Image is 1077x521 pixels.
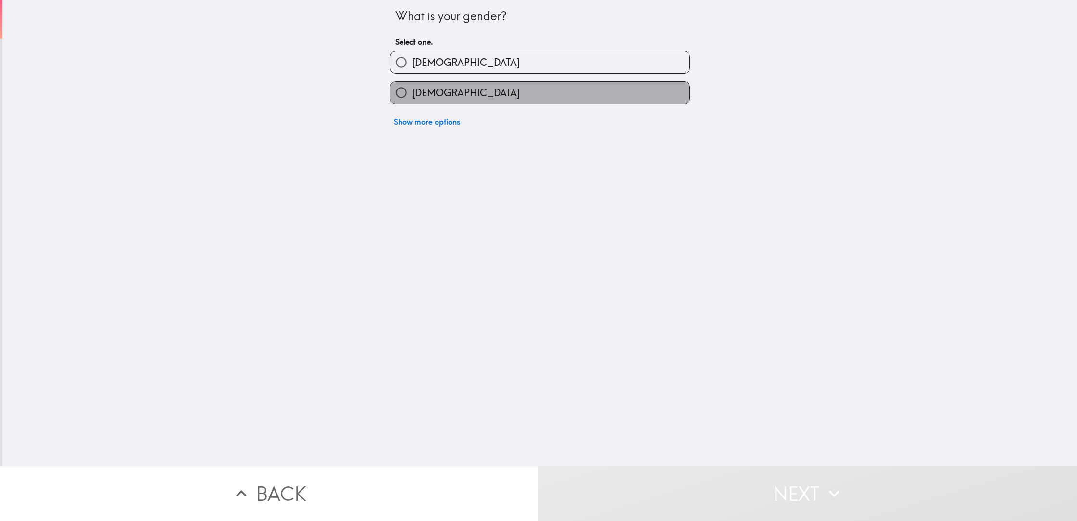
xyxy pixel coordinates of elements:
div: What is your gender? [395,8,685,25]
button: [DEMOGRAPHIC_DATA] [390,82,689,103]
span: [DEMOGRAPHIC_DATA] [412,56,520,69]
button: Next [538,466,1077,521]
button: Show more options [390,112,464,131]
button: [DEMOGRAPHIC_DATA] [390,51,689,73]
span: [DEMOGRAPHIC_DATA] [412,86,520,100]
h6: Select one. [395,37,685,47]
